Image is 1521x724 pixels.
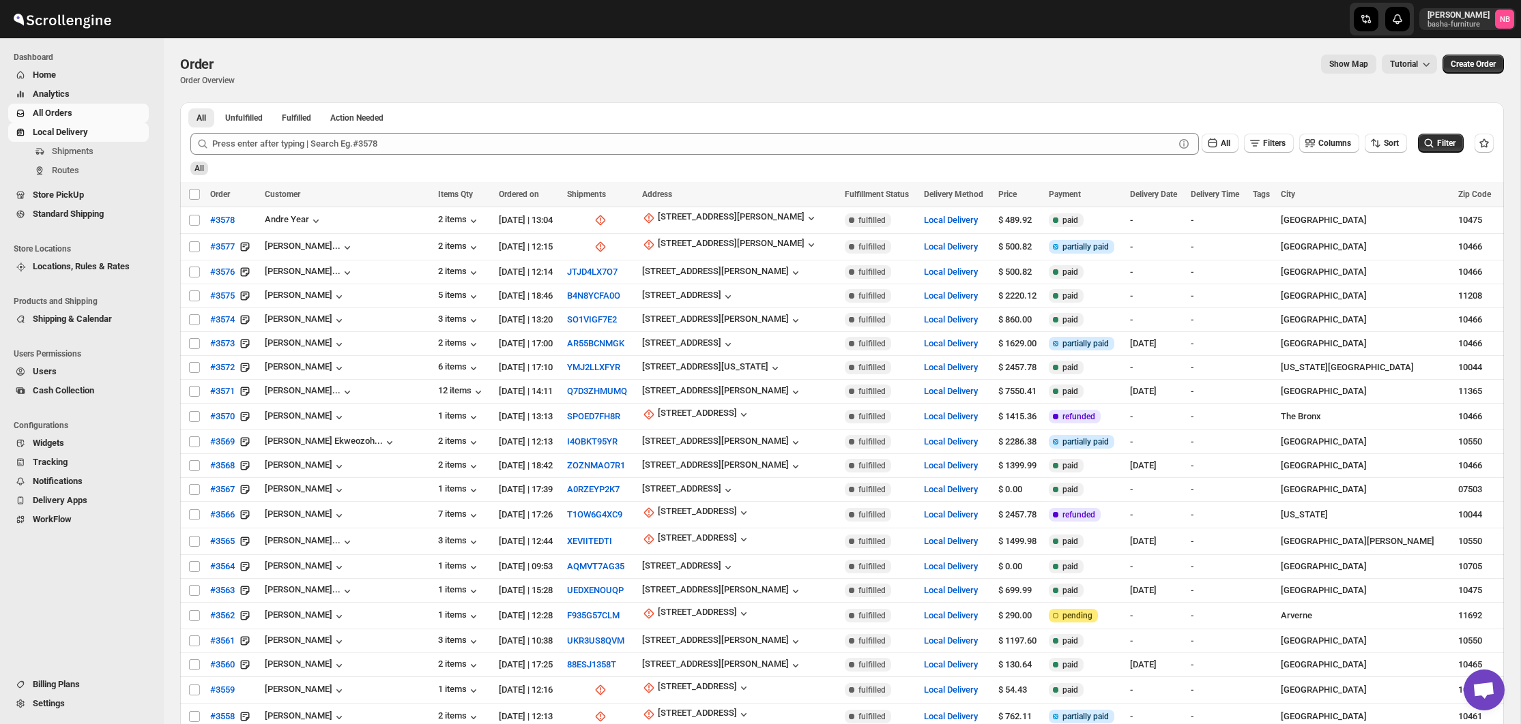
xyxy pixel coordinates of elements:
[438,535,480,549] button: 3 items
[924,659,978,669] button: Local Delivery
[642,408,751,421] button: [STREET_ADDRESS]
[8,381,149,400] button: Cash Collection
[33,457,68,467] span: Tracking
[210,710,235,723] span: #3558
[567,411,620,421] button: SPOED7FH8R
[1202,134,1238,153] button: All
[1253,190,1270,199] span: Tags
[202,236,243,258] button: #3577
[265,584,341,594] div: [PERSON_NAME]...
[642,436,802,449] button: [STREET_ADDRESS][PERSON_NAME]
[33,261,130,271] span: Locations, Rules & Rates
[658,607,737,620] div: [STREET_ADDRESS]
[924,484,978,494] button: Local Delivery
[567,509,622,519] button: T1OW6G4XC9
[1451,59,1496,70] span: Create Order
[567,484,620,494] button: A0RZEYP2K7
[8,310,149,329] button: Shipping & Calendar
[642,290,735,303] button: [STREET_ADDRESS]
[33,209,104,219] span: Standard Shipping
[210,560,235,573] span: #3564
[210,658,235,672] span: #3560
[202,209,243,231] button: #3578
[265,609,346,623] button: [PERSON_NAME]
[642,385,789,395] div: [STREET_ADDRESS][PERSON_NAME]
[202,579,243,601] button: #3563
[33,476,83,486] span: Notifications
[8,491,149,510] button: Delivery Apps
[924,635,978,646] button: Local Delivery
[642,560,721,571] div: [STREET_ADDRESS]
[8,472,149,491] button: Notifications
[210,361,235,374] span: #3572
[265,635,346,648] button: [PERSON_NAME]
[202,605,243,627] button: #3562
[438,635,480,648] button: 3 items
[33,679,80,689] span: Billing Plans
[8,257,149,276] button: Locations, Rules & Rates
[924,290,978,301] button: Local Delivery
[438,314,480,327] button: 3 items
[438,560,480,574] button: 1 items
[1318,138,1351,148] span: Columns
[33,438,64,448] span: Widgets
[1464,669,1505,710] div: Open chat
[438,361,480,375] div: 6 items
[1437,138,1455,148] span: Filter
[265,337,346,351] div: [PERSON_NAME]
[642,361,782,375] button: [STREET_ADDRESS][US_STATE]
[202,530,243,552] button: #3565
[265,314,346,327] button: [PERSON_NAME]
[438,410,480,424] button: 1 items
[202,357,243,378] button: #3572
[1418,134,1464,153] button: Filter
[210,213,235,227] span: #3578
[210,384,235,398] span: #3571
[265,290,346,303] button: [PERSON_NAME]
[642,584,802,598] button: [STREET_ADDRESS][PERSON_NAME]
[642,459,789,470] div: [STREET_ADDRESS][PERSON_NAME]
[197,112,206,123] span: All
[202,654,243,676] button: #3560
[330,112,383,123] span: Action Needed
[438,290,480,303] button: 5 items
[202,380,243,402] button: #3571
[265,483,346,497] button: [PERSON_NAME]
[265,560,346,574] button: [PERSON_NAME]
[265,361,346,375] div: [PERSON_NAME]
[1130,190,1177,199] span: Delivery Date
[1419,8,1516,30] button: User menu
[8,104,149,123] button: All Orders
[567,610,620,620] button: F935G57CLM
[642,483,721,494] div: [STREET_ADDRESS]
[1130,213,1183,227] div: -
[202,455,243,477] button: #3568
[202,431,243,453] button: #3569
[265,266,341,276] div: [PERSON_NAME]...
[265,410,346,424] button: [PERSON_NAME]
[438,710,480,724] div: 2 items
[438,459,480,473] div: 2 items
[265,584,354,598] button: [PERSON_NAME]...
[265,509,346,522] div: [PERSON_NAME]
[202,285,243,307] button: #3575
[1500,15,1510,24] text: NB
[438,436,480,449] div: 2 items
[265,659,346,672] button: [PERSON_NAME]
[1281,190,1295,199] span: City
[210,483,235,496] span: #3567
[438,266,480,280] div: 2 items
[567,362,620,372] button: YMJ2LLXFYR
[924,314,978,325] button: Local Delivery
[1382,55,1437,74] button: Tutorial
[642,314,789,324] div: [STREET_ADDRESS][PERSON_NAME]
[1191,213,1245,227] div: -
[567,460,625,470] button: ZOZNMAO7R1
[642,635,789,645] div: [STREET_ADDRESS][PERSON_NAME]
[438,241,480,254] button: 2 items
[642,238,818,252] button: [STREET_ADDRESS][PERSON_NAME]
[924,190,983,199] span: Delivery Method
